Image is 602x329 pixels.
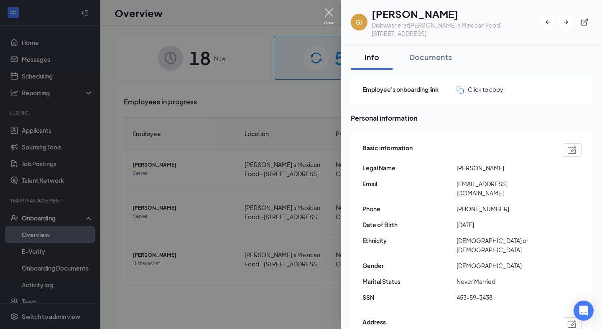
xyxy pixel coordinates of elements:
span: SSN [362,293,457,302]
span: Legal Name [362,163,457,172]
div: Open Intercom Messenger [574,301,594,321]
span: 453-59-3438 [457,293,551,302]
span: Email [362,179,457,188]
span: [PHONE_NUMBER] [457,204,551,213]
span: Personal information [351,113,592,123]
span: Gender [362,261,457,270]
span: Marital Status [362,277,457,286]
span: Basic information [362,143,413,157]
svg: ArrowLeftNew [543,18,552,26]
span: Phone [362,204,457,213]
div: Info [359,52,384,62]
svg: ExternalLink [580,18,589,26]
span: [DATE] [457,220,551,229]
button: ArrowRight [559,15,574,30]
div: Dishwasher at [PERSON_NAME]'s Mexican Food - [STREET_ADDRESS] [372,21,540,38]
div: Documents [409,52,452,62]
button: Click to copy [457,85,503,94]
span: Date of Birth [362,220,457,229]
button: ArrowLeftNew [540,15,555,30]
span: [PERSON_NAME] [457,163,551,172]
span: Never Married [457,277,551,286]
span: [EMAIL_ADDRESS][DOMAIN_NAME] [457,179,551,197]
img: click-to-copy.71757273a98fde459dfc.svg [457,86,464,94]
svg: ArrowRight [562,18,570,26]
span: [DEMOGRAPHIC_DATA] [457,261,551,270]
h1: [PERSON_NAME] [372,7,540,21]
span: Employee's onboarding link [362,85,457,94]
button: ExternalLink [577,15,592,30]
span: [DEMOGRAPHIC_DATA] or [DEMOGRAPHIC_DATA] [457,236,551,254]
span: Ethnicity [362,236,457,245]
div: GJ [356,18,362,26]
